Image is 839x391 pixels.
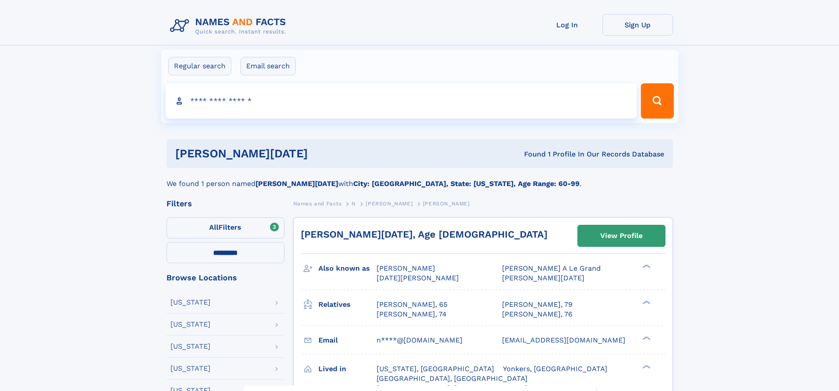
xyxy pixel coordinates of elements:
[301,229,547,240] a: [PERSON_NAME][DATE], Age [DEMOGRAPHIC_DATA]
[377,274,459,282] span: [DATE][PERSON_NAME]
[640,335,651,341] div: ❯
[377,300,447,309] a: [PERSON_NAME], 65
[377,309,447,319] a: [PERSON_NAME], 74
[640,364,651,369] div: ❯
[377,374,528,383] span: [GEOGRAPHIC_DATA], [GEOGRAPHIC_DATA]
[318,261,377,276] h3: Also known as
[502,336,625,344] span: [EMAIL_ADDRESS][DOMAIN_NAME]
[366,201,413,207] span: [PERSON_NAME]
[351,198,356,209] a: N
[318,333,377,348] h3: Email
[166,217,285,238] label: Filters
[640,264,651,269] div: ❯
[170,299,211,306] div: [US_STATE]
[318,297,377,312] h3: Relatives
[600,226,643,246] div: View Profile
[502,264,601,272] span: [PERSON_NAME] A Le Grand
[166,274,285,282] div: Browse Locations
[170,321,211,328] div: [US_STATE]
[423,201,470,207] span: [PERSON_NAME]
[377,264,435,272] span: [PERSON_NAME]
[240,57,296,75] label: Email search
[377,365,494,373] span: [US_STATE], [GEOGRAPHIC_DATA]
[175,148,416,159] h1: [PERSON_NAME][DATE]
[255,179,338,188] b: [PERSON_NAME][DATE]
[293,198,342,209] a: Names and Facts
[170,343,211,350] div: [US_STATE]
[502,274,584,282] span: [PERSON_NAME][DATE]
[166,83,637,119] input: search input
[318,361,377,376] h3: Lived in
[640,299,651,305] div: ❯
[578,225,665,246] a: View Profile
[641,83,673,119] button: Search Button
[503,365,607,373] span: Yonkers, [GEOGRAPHIC_DATA]
[532,14,602,36] a: Log In
[366,198,413,209] a: [PERSON_NAME]
[502,309,573,319] a: [PERSON_NAME], 76
[353,179,580,188] b: City: [GEOGRAPHIC_DATA], State: [US_STATE], Age Range: 60-99
[166,14,293,38] img: Logo Names and Facts
[170,365,211,372] div: [US_STATE]
[351,201,356,207] span: N
[416,149,664,159] div: Found 1 Profile In Our Records Database
[168,57,231,75] label: Regular search
[602,14,673,36] a: Sign Up
[166,200,285,208] div: Filters
[502,300,573,309] a: [PERSON_NAME], 79
[209,223,218,231] span: All
[166,168,673,189] div: We found 1 person named with .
